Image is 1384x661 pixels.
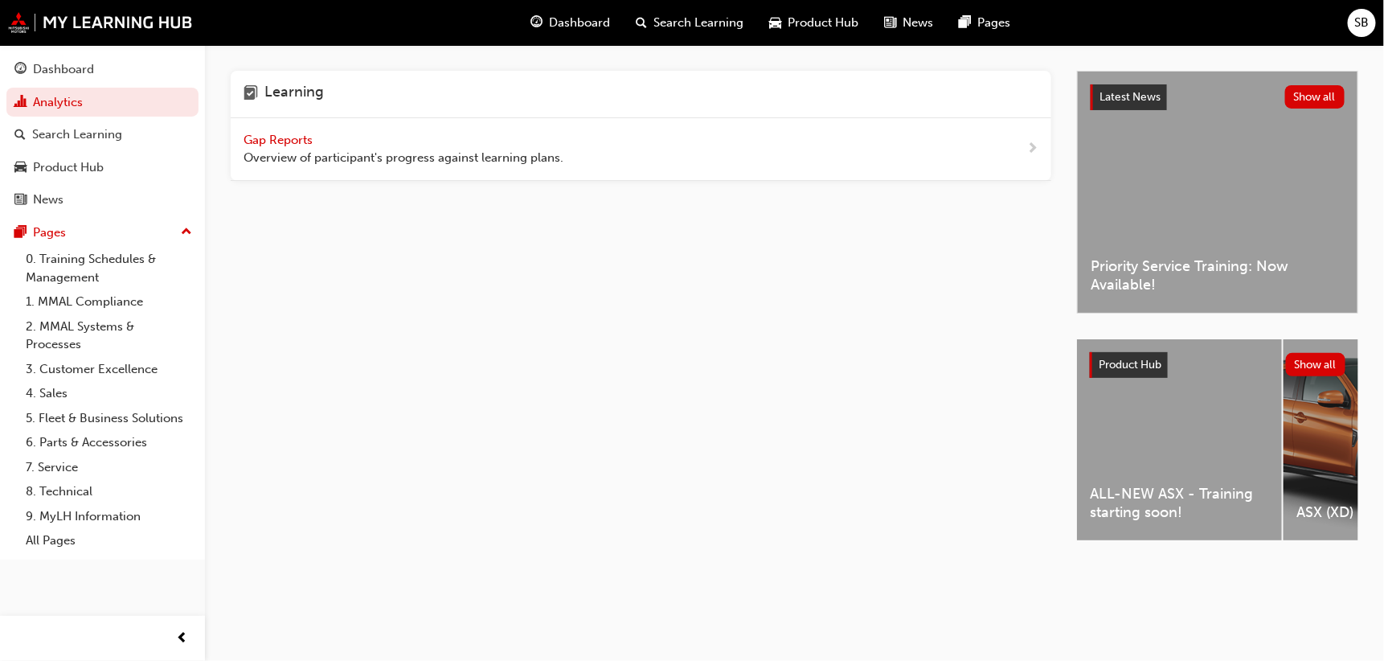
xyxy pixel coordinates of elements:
[244,133,316,147] span: Gap Reports
[530,13,543,33] span: guage-icon
[19,381,199,406] a: 4. Sales
[8,12,193,33] img: mmal
[6,218,199,248] button: Pages
[6,51,199,218] button: DashboardAnalyticsSearch LearningProduct HubNews
[959,13,971,33] span: pages-icon
[1099,358,1161,372] span: Product Hub
[946,6,1023,39] a: pages-iconPages
[14,193,27,207] span: news-icon
[14,128,26,142] span: search-icon
[1091,84,1345,110] a: Latest NewsShow all
[1355,14,1370,32] span: SB
[19,289,199,314] a: 1. MMAL Compliance
[33,158,104,177] div: Product Hub
[1348,9,1376,37] button: SB
[756,6,871,39] a: car-iconProduct Hub
[33,224,66,242] div: Pages
[14,63,27,77] span: guage-icon
[769,13,781,33] span: car-icon
[1090,352,1345,378] a: Product HubShow all
[1099,90,1161,104] span: Latest News
[244,84,258,105] span: learning-icon
[14,161,27,175] span: car-icon
[264,84,324,105] h4: Learning
[1077,71,1358,314] a: Latest NewsShow allPriority Service Training: Now Available!
[903,14,933,32] span: News
[871,6,946,39] a: news-iconNews
[1090,485,1269,521] span: ALL-NEW ASX - Training starting soon!
[6,120,199,150] a: Search Learning
[19,314,199,357] a: 2. MMAL Systems & Processes
[244,149,563,167] span: Overview of participant's progress against learning plans.
[6,185,199,215] a: News
[653,14,743,32] span: Search Learning
[19,406,199,431] a: 5. Fleet & Business Solutions
[518,6,623,39] a: guage-iconDashboard
[19,455,199,480] a: 7. Service
[623,6,756,39] a: search-iconSearch Learning
[177,629,189,649] span: prev-icon
[788,14,858,32] span: Product Hub
[636,13,647,33] span: search-icon
[19,357,199,382] a: 3. Customer Excellence
[19,528,199,553] a: All Pages
[6,153,199,183] a: Product Hub
[6,88,199,117] a: Analytics
[1286,353,1346,376] button: Show all
[1091,257,1345,294] span: Priority Service Training: Now Available!
[231,118,1051,181] a: Gap Reports Overview of participant's progress against learning plans.next-icon
[19,479,199,504] a: 8. Technical
[1077,339,1282,540] a: ALL-NEW ASX - Training starting soon!
[884,13,896,33] span: news-icon
[549,14,610,32] span: Dashboard
[32,125,122,144] div: Search Learning
[1026,139,1038,159] span: next-icon
[19,504,199,529] a: 9. MyLH Information
[14,96,27,110] span: chart-icon
[1285,85,1345,109] button: Show all
[6,55,199,84] a: Dashboard
[977,14,1010,32] span: Pages
[33,191,63,209] div: News
[19,430,199,455] a: 6. Parts & Accessories
[19,247,199,289] a: 0. Training Schedules & Management
[181,222,192,243] span: up-icon
[14,226,27,240] span: pages-icon
[33,60,94,79] div: Dashboard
